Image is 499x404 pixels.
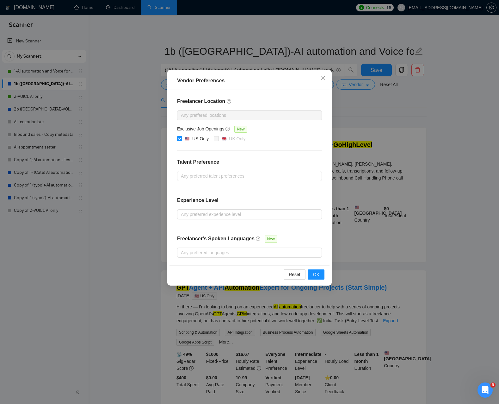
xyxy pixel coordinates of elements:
[222,136,226,141] img: 🇬🇧
[177,235,255,243] h4: Freelancer's Spoken Languages
[185,136,189,141] img: 🇺🇸
[227,99,232,104] span: question-circle
[315,70,332,87] button: Close
[192,135,209,142] div: US Only
[477,382,493,398] iframe: Intercom live chat
[177,77,322,85] div: Vendor Preferences
[177,158,322,166] h4: Talent Preference
[321,75,326,80] span: close
[177,125,224,132] h5: Exclusive Job Openings
[177,98,322,105] h4: Freelancer Location
[234,126,247,133] span: New
[308,269,324,280] button: OK
[265,236,277,243] span: New
[177,197,219,204] h4: Experience Level
[313,271,319,278] span: OK
[284,269,305,280] button: Reset
[490,382,496,388] span: 3
[225,126,231,131] span: question-circle
[229,135,245,142] div: UK Only
[256,236,261,241] span: question-circle
[289,271,300,278] span: Reset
